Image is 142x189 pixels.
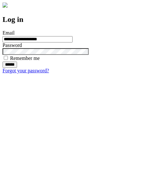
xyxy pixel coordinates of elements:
label: Email [3,30,15,36]
img: logo-4e3dc11c47720685a147b03b5a06dd966a58ff35d612b21f08c02c0306f2b779.png [3,3,8,8]
h2: Log in [3,15,139,24]
a: Forgot your password? [3,68,49,73]
label: Password [3,42,22,48]
label: Remember me [10,55,40,61]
